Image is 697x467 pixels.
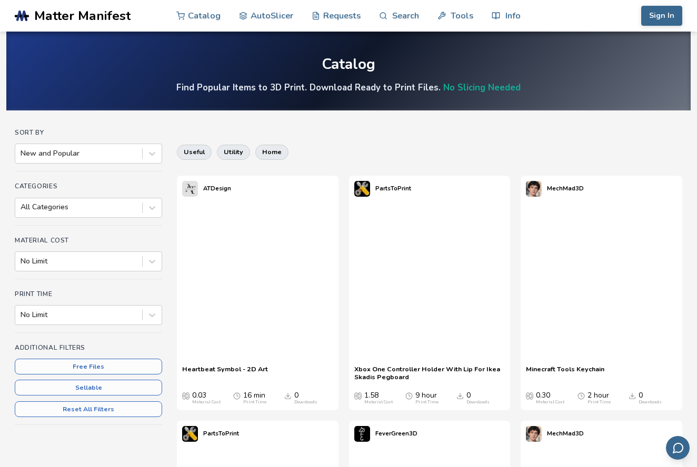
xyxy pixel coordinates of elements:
div: Catalog [322,56,375,73]
img: ATDesign's profile [182,181,198,197]
span: Average Cost [354,391,362,400]
img: PartsToPrint's profile [182,426,198,442]
a: No Slicing Needed [443,82,521,94]
div: 16 min [243,391,266,405]
div: Material Cost [192,400,221,405]
img: FeverGreen3D's profile [354,426,370,442]
div: 2 hour [588,391,611,405]
p: ATDesign [203,183,231,194]
button: Reset All Filters [15,401,162,417]
div: Material Cost [536,400,564,405]
span: Average Cost [526,391,533,400]
img: MechMad3D's profile [526,181,542,197]
span: Average Print Time [405,391,413,400]
span: Matter Manifest [34,8,131,23]
input: No Limit [21,311,23,319]
span: Average Print Time [577,391,585,400]
div: 0 [466,391,490,405]
span: Average Print Time [233,391,241,400]
a: Minecraft Tools Keychain [526,365,604,381]
div: 0.30 [536,391,564,405]
button: Free Files [15,359,162,374]
div: Downloads [294,400,317,405]
h4: Sort By [15,129,162,136]
p: PartsToPrint [203,428,239,439]
h4: Categories [15,182,162,190]
div: Print Time [243,400,266,405]
a: MechMad3D's profileMechMad3D [521,421,589,447]
div: 1.58 [364,391,393,405]
div: Downloads [639,400,662,405]
img: PartsToPrint's profile [354,181,370,197]
input: All Categories [21,203,23,211]
span: Downloads [629,391,636,400]
button: Send feedback via email [666,436,690,460]
div: 9 hour [415,391,439,405]
p: MechMad3D [547,183,584,194]
p: FeverGreen3D [375,428,417,439]
p: PartsToPrint [375,183,411,194]
input: New and Popular [21,149,23,158]
h4: Find Popular Items to 3D Print. Download Ready to Print Files. [176,82,521,94]
span: Downloads [456,391,464,400]
p: MechMad3D [547,428,584,439]
button: useful [177,145,212,159]
h4: Material Cost [15,237,162,244]
button: home [255,145,288,159]
button: utility [217,145,250,159]
a: FeverGreen3D's profileFeverGreen3D [349,421,423,447]
span: Downloads [284,391,292,400]
div: Material Cost [364,400,393,405]
a: ATDesign's profileATDesign [177,176,236,202]
a: MechMad3D's profileMechMad3D [521,176,589,202]
a: PartsToPrint's profilePartsToPrint [349,176,416,202]
h4: Print Time [15,290,162,298]
a: Xbox One Controller Holder With Lip For Ikea Skadis Pegboard [354,365,505,381]
div: Print Time [415,400,439,405]
div: 0.03 [192,391,221,405]
button: Sellable [15,380,162,395]
div: Downloads [466,400,490,405]
img: MechMad3D's profile [526,426,542,442]
div: 0 [294,391,317,405]
input: No Limit [21,257,23,266]
a: Heartbeat Symbol - 2D Art [182,365,268,381]
div: Print Time [588,400,611,405]
h4: Additional Filters [15,344,162,351]
div: 0 [639,391,662,405]
button: Sign In [641,6,682,26]
span: Average Cost [182,391,190,400]
a: PartsToPrint's profilePartsToPrint [177,421,244,447]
